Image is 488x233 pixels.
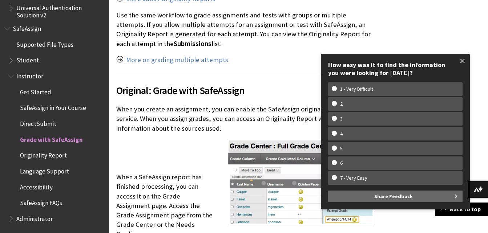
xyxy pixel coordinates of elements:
[16,213,53,222] span: Administrator
[332,116,351,122] w-span: 3
[332,175,376,181] w-span: 7 - Very Easy
[20,197,62,207] span: SafeAssign FAQs
[16,2,104,19] span: Universal Authentication Solution v2
[374,191,413,202] span: Share Feedback
[13,23,41,32] span: SafeAssign
[16,70,43,80] span: Instructor
[4,23,105,225] nav: Book outline for Blackboard SafeAssign
[116,11,373,49] p: Use the same workflow to grade assignments and tests with groups or multiple attempts. If you all...
[332,160,351,166] w-span: 6
[16,54,39,64] span: Student
[328,61,463,77] div: How easy was it to find the information you were looking for [DATE]?
[20,102,86,112] span: SafeAssign in Your Course
[332,86,382,92] w-span: 1 - Very Difficult
[20,150,67,159] span: Originality Report
[126,56,228,64] a: More on grading multiple attempts
[20,118,56,127] span: DirectSubmit
[435,203,488,216] a: Back to top
[20,86,51,96] span: Get Started
[16,38,73,48] span: Supported File Types
[174,40,211,48] span: Submissions
[332,131,351,137] w-span: 4
[20,134,83,143] span: Grade with SafeAssign
[328,191,463,202] button: Share Feedback
[116,83,373,98] span: Original: Grade with SafeAssign
[20,165,69,175] span: Language Support
[20,181,53,191] span: Accessibility
[332,101,351,107] w-span: 2
[116,105,373,133] p: When you create an assignment, you can enable the SafeAssign originality detection service. When ...
[332,146,351,152] w-span: 5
